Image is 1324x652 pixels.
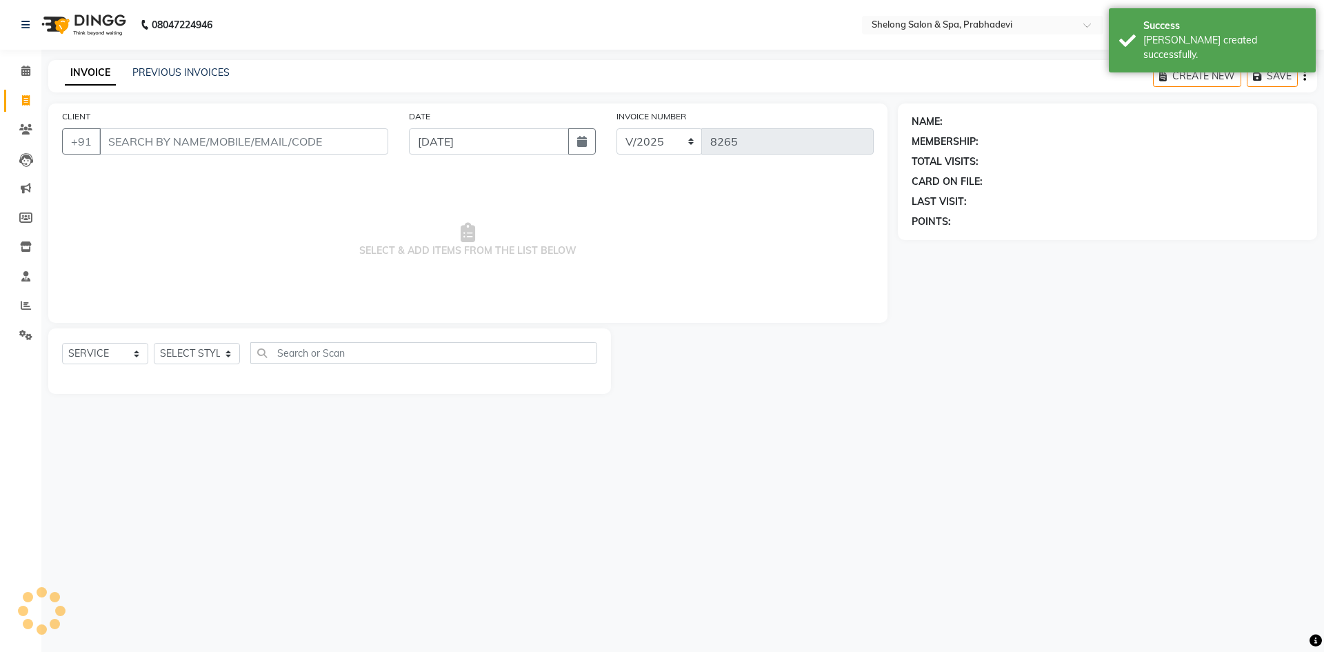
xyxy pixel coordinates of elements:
[616,110,686,123] label: INVOICE NUMBER
[152,6,212,44] b: 08047224946
[912,155,979,169] div: TOTAL VISITS:
[912,175,983,189] div: CARD ON FILE:
[62,171,874,309] span: SELECT & ADD ITEMS FROM THE LIST BELOW
[250,342,597,364] input: Search or Scan
[65,61,116,86] a: INVOICE
[62,128,101,155] button: +91
[1247,66,1298,87] button: SAVE
[912,215,951,229] div: POINTS:
[1153,66,1241,87] button: CREATE NEW
[912,195,967,209] div: LAST VISIT:
[35,6,130,44] img: logo
[912,135,979,149] div: MEMBERSHIP:
[132,66,230,79] a: PREVIOUS INVOICES
[1143,19,1305,33] div: Success
[1143,33,1305,62] div: Bill created successfully.
[409,110,430,123] label: DATE
[62,110,90,123] label: CLIENT
[912,115,943,129] div: NAME:
[99,128,388,155] input: SEARCH BY NAME/MOBILE/EMAIL/CODE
